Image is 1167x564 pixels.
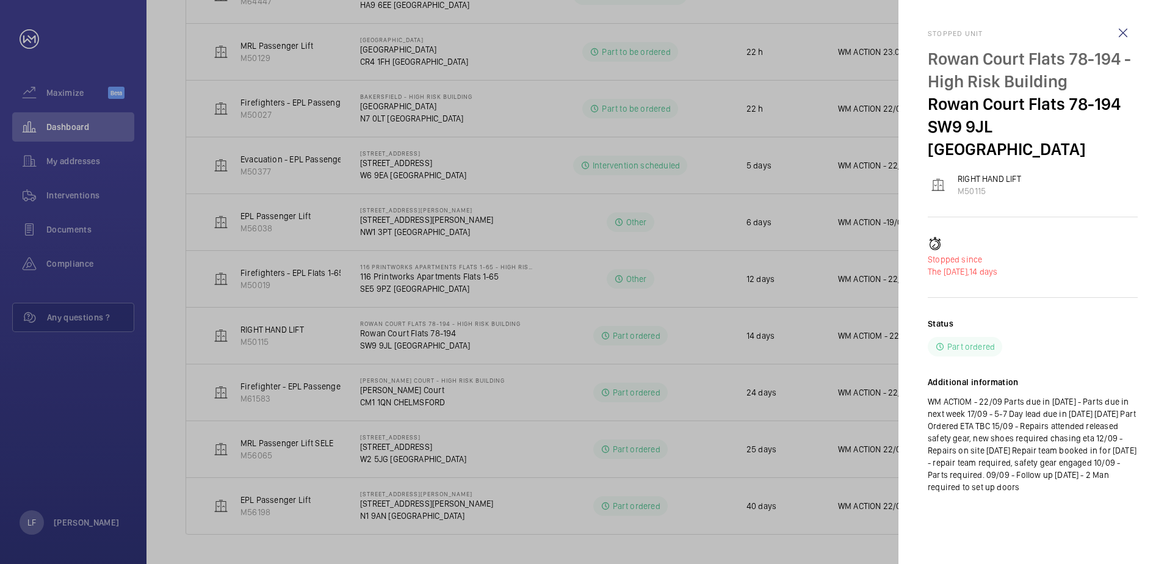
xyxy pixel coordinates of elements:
[958,173,1021,185] p: RIGHT HAND LIFT
[928,253,1138,266] p: Stopped since
[928,267,969,277] span: The [DATE],
[928,317,953,330] h2: Status
[947,341,995,353] p: Part ordered
[928,29,1138,38] h2: Stopped unit
[931,178,945,192] img: elevator.svg
[928,266,1138,278] p: 14 days
[928,115,1138,161] p: SW9 9JL [GEOGRAPHIC_DATA]
[928,93,1138,115] p: Rowan Court Flats 78-194
[958,185,1021,197] p: M50115
[928,48,1138,93] p: Rowan Court Flats 78-194 - High Risk Building
[928,396,1138,493] p: WM ACTIOM - 22/09 Parts due in [DATE] - Parts due in next week 17/09 - 5-7 Day lead due in [DATE]...
[928,376,1138,388] h2: Additional information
